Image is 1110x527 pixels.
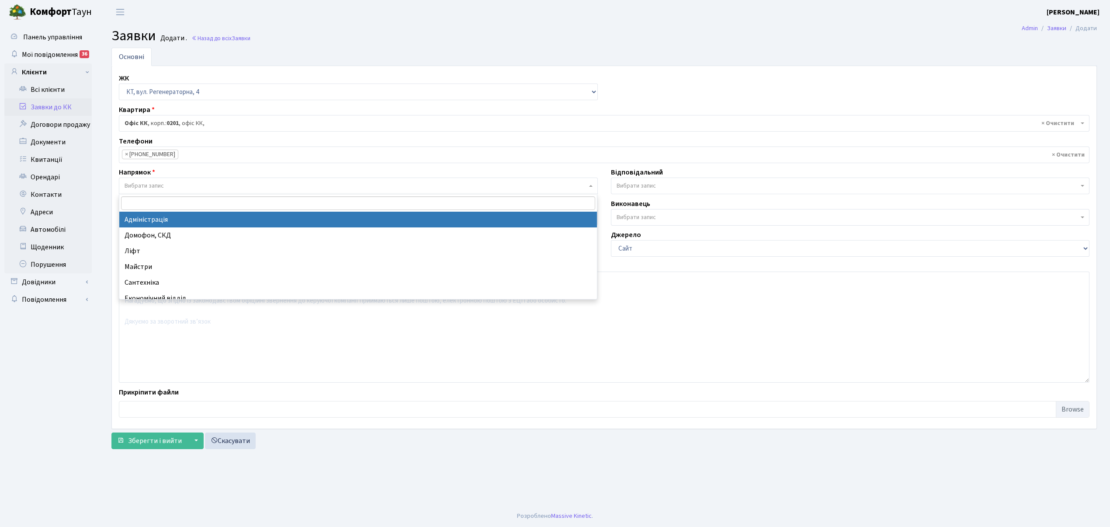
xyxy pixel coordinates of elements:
[4,28,92,46] a: Панель управління
[4,273,92,291] a: Довідники
[159,34,187,42] small: Додати .
[119,115,1089,132] span: <b>Офіс КК</b>, корп.: <b>0201</b>, офіс КК,
[4,203,92,221] a: Адреси
[4,256,92,273] a: Порушення
[611,230,641,240] label: Джерело
[4,168,92,186] a: Орендарі
[119,275,597,290] li: Сантехніка
[4,46,92,63] a: Мої повідомлення36
[22,50,78,59] span: Мої повідомлення
[4,238,92,256] a: Щоденник
[119,105,155,115] label: Квартира
[1009,19,1110,38] nav: breadcrumb
[617,213,656,222] span: Вибрати запис
[617,181,656,190] span: Вибрати запис
[111,48,152,66] a: Основні
[111,433,187,449] button: Зберегти і вийти
[4,151,92,168] a: Квитанції
[125,119,148,128] b: Офіс КК
[119,259,597,275] li: Майстри
[119,136,153,147] label: Телефони
[119,290,597,306] li: Економічний відділ
[517,511,593,521] div: Розроблено .
[119,243,597,259] li: Ліфт
[1047,7,1100,17] a: [PERSON_NAME]
[119,167,155,178] label: Напрямок
[128,436,182,446] span: Зберегти і вийти
[551,511,592,520] a: Massive Kinetic
[205,433,256,449] a: Скасувати
[109,5,131,19] button: Переключити навігацію
[119,73,129,84] label: ЖК
[125,150,128,159] span: ×
[4,81,92,98] a: Всі клієнти
[80,50,89,58] div: 36
[119,387,179,398] label: Прикріпити файли
[611,167,663,178] label: Відповідальний
[1022,24,1038,33] a: Admin
[4,63,92,81] a: Клієнти
[122,150,178,159] li: 044-365-35-53
[1066,24,1097,33] li: Додати
[611,199,650,209] label: Виконавець
[232,34,250,42] span: Заявки
[125,119,1079,128] span: <b>Офіс КК</b>, корп.: <b>0201</b>, офіс КК,
[119,212,597,227] li: Адміністрація
[9,3,26,21] img: logo.png
[166,119,179,128] b: 0201
[4,221,92,238] a: Автомобілі
[191,34,250,42] a: Назад до всіхЗаявки
[1052,150,1085,159] span: Видалити всі елементи
[1041,119,1074,128] span: Видалити всі елементи
[23,32,82,42] span: Панель управління
[30,5,92,20] span: Таун
[4,98,92,116] a: Заявки до КК
[119,227,597,243] li: Домофон, СКД
[30,5,72,19] b: Комфорт
[1047,24,1066,33] a: Заявки
[125,181,164,190] span: Вибрати запис
[4,133,92,151] a: Документи
[4,186,92,203] a: Контакти
[4,116,92,133] a: Договори продажу
[4,291,92,308] a: Повідомлення
[111,26,156,46] span: Заявки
